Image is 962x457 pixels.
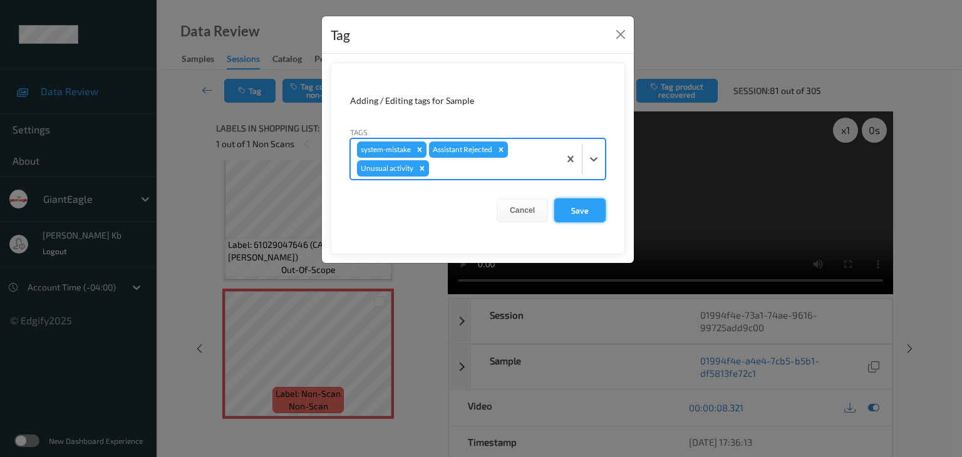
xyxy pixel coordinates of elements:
[357,160,415,177] div: Unusual activity
[350,95,606,107] div: Adding / Editing tags for Sample
[612,26,629,43] button: Close
[429,141,494,158] div: Assistant Rejected
[415,160,429,177] div: Remove Unusual activity
[350,126,368,138] label: Tags
[357,141,413,158] div: system-mistake
[554,198,606,222] button: Save
[413,141,427,158] div: Remove system-mistake
[331,25,350,45] div: Tag
[494,141,508,158] div: Remove Assistant Rejected
[497,198,548,222] button: Cancel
